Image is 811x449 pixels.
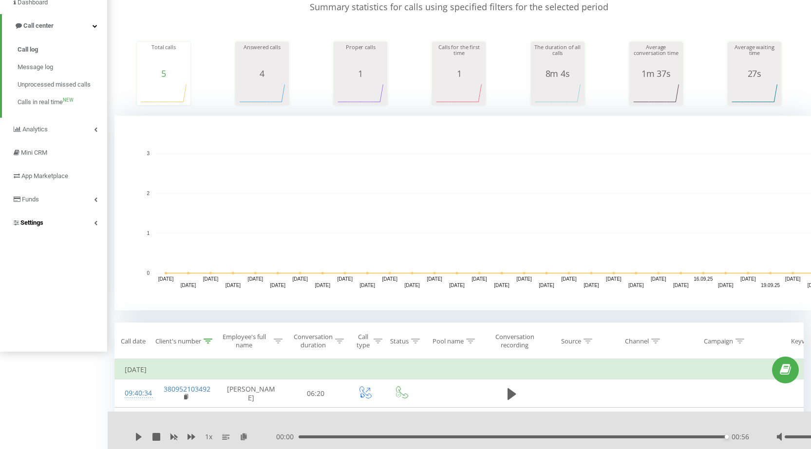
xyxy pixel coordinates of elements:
[18,41,107,58] a: Call log
[541,408,607,444] td: prom + [DOMAIN_NAME]
[730,69,779,78] div: 27s
[725,435,729,439] div: Accessibility label
[632,69,680,78] div: 1m 37s
[18,97,63,107] span: Calls in real time
[139,69,188,78] div: 5
[491,333,538,349] div: Conversation recording
[2,14,107,37] a: Call center
[336,69,385,78] div: 1
[18,45,38,54] span: Call log
[293,276,308,282] text: [DATE]
[205,432,212,442] span: 1 x
[18,80,91,90] span: Unprocessed missed calls
[785,276,801,282] text: [DATE]
[628,283,644,288] text: [DATE]
[315,283,331,288] text: [DATE]
[18,93,107,111] a: Calls in real timeNEW
[125,384,144,403] div: 09:40:34
[276,432,299,442] span: 00:00
[336,44,385,69] div: Proper calls
[21,172,68,180] span: App Marketplace
[147,151,150,156] text: 3
[285,408,346,444] td: 00:00
[22,126,48,133] span: Analytics
[730,44,779,69] div: Average waiting time
[337,276,353,282] text: [DATE]
[22,196,39,203] span: Funds
[694,276,713,282] text: 16.09.25
[740,276,756,282] text: [DATE]
[449,283,465,288] text: [DATE]
[238,78,286,108] svg: A chart.
[390,337,409,345] div: Status
[433,337,464,345] div: Pool name
[294,333,333,349] div: Conversation duration
[382,276,397,282] text: [DATE]
[434,78,483,108] svg: A chart.
[20,219,43,226] span: Settings
[18,76,107,93] a: Unprocessed missed calls
[147,191,150,196] text: 2
[18,58,107,76] a: Message log
[217,379,285,408] td: [PERSON_NAME]
[359,283,375,288] text: [DATE]
[533,44,582,69] div: The duration of all calls
[673,283,689,288] text: [DATE]
[147,270,150,276] text: 0
[226,283,241,288] text: [DATE]
[427,276,442,282] text: [DATE]
[181,283,196,288] text: [DATE]
[23,22,54,29] span: Call center
[18,62,53,72] span: Message log
[761,283,780,288] text: 19.09.25
[238,44,286,69] div: Answered calls
[285,379,346,408] td: 06:20
[164,384,210,394] a: 380952103492
[434,44,483,69] div: Calls for the first time
[472,276,487,282] text: [DATE]
[270,283,286,288] text: [DATE]
[336,78,385,108] svg: A chart.
[158,276,174,282] text: [DATE]
[561,337,581,345] div: Source
[625,337,649,345] div: Channel
[21,149,47,156] span: Mini CRM
[139,44,188,69] div: Total calls
[704,337,733,345] div: Campaign
[217,333,272,349] div: Employee's full name
[516,276,532,282] text: [DATE]
[419,408,483,444] td: prom + [DOMAIN_NAME]
[632,78,680,108] svg: A chart.
[203,276,219,282] text: [DATE]
[606,276,622,282] text: [DATE]
[147,231,150,236] text: 1
[155,337,201,345] div: Client's number
[248,276,264,282] text: [DATE]
[730,78,779,108] svg: A chart.
[584,283,599,288] text: [DATE]
[718,283,734,288] text: [DATE]
[404,283,420,288] text: [DATE]
[121,337,146,345] div: Call date
[238,69,286,78] div: 4
[651,276,666,282] text: [DATE]
[632,44,680,69] div: Average conversation time
[494,283,509,288] text: [DATE]
[561,276,577,282] text: [DATE]
[732,432,749,442] span: 00:56
[539,283,554,288] text: [DATE]
[434,69,483,78] div: 1
[533,69,582,78] div: 8m 4s
[607,408,673,444] td: prom + [DOMAIN_NAME]
[533,78,582,108] svg: A chart.
[673,408,770,444] td: prom + [DOMAIN_NAME]
[355,333,371,349] div: Call type
[139,78,188,108] svg: A chart.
